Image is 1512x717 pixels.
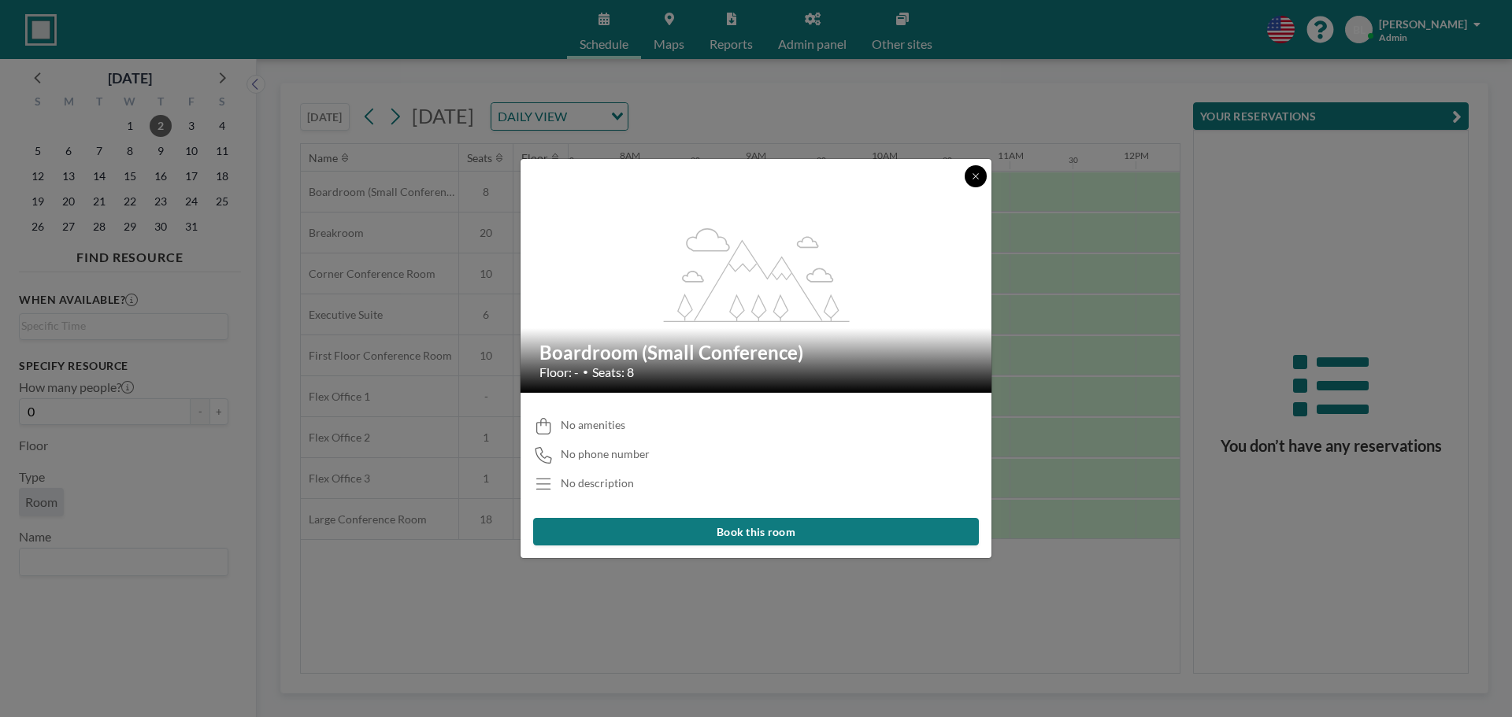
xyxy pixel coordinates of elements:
h2: Boardroom (Small Conference) [539,341,974,364]
span: No amenities [561,418,625,432]
span: • [583,366,588,378]
span: No phone number [561,447,650,461]
button: Book this room [533,518,979,545]
span: Seats: 8 [592,364,634,380]
g: flex-grow: 1.2; [664,227,850,321]
span: Floor: - [539,364,579,380]
div: No description [561,476,634,490]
